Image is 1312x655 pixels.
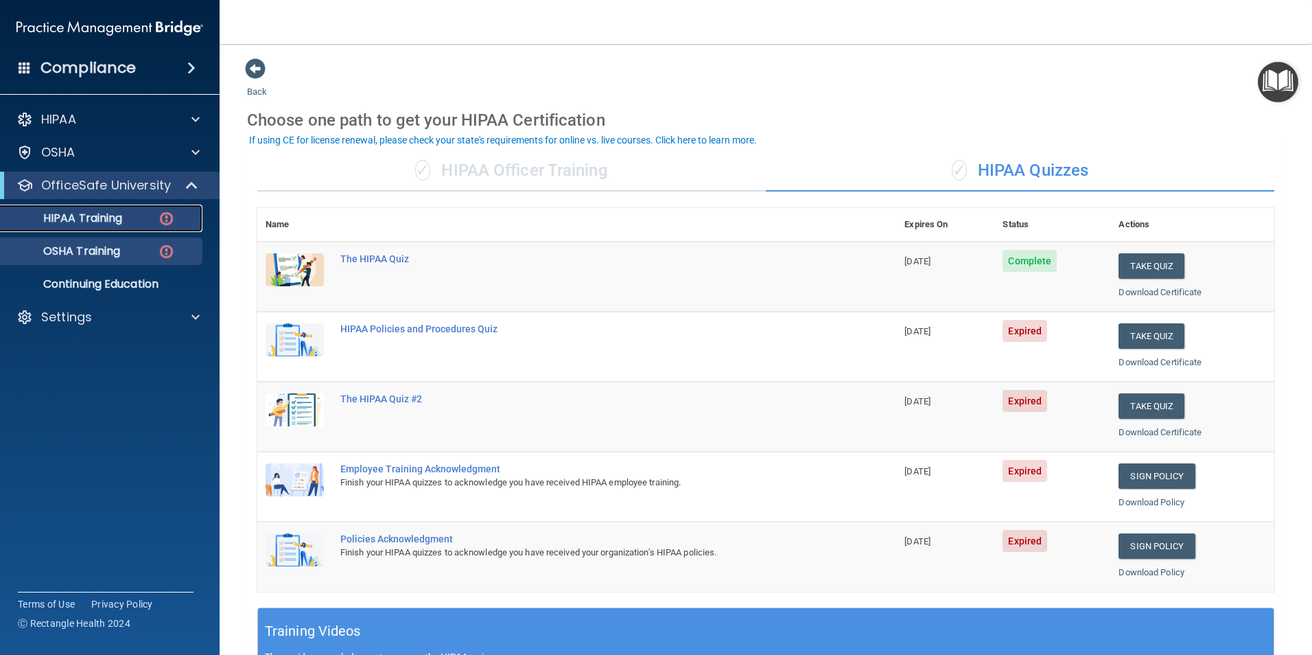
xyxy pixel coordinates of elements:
[1118,497,1184,507] a: Download Policy
[1003,390,1047,412] span: Expired
[340,474,828,491] div: Finish your HIPAA quizzes to acknowledge you have received HIPAA employee training.
[41,111,76,128] p: HIPAA
[249,135,757,145] div: If using CE for license renewal, please check your state's requirements for online vs. live cours...
[1110,208,1274,242] th: Actions
[904,466,930,476] span: [DATE]
[1118,323,1184,349] button: Take Quiz
[265,619,361,643] h5: Training Videos
[340,323,828,334] div: HIPAA Policies and Procedures Quiz
[766,150,1274,192] div: HIPAA Quizzes
[340,463,828,474] div: Employee Training Acknowledgment
[257,150,766,192] div: HIPAA Officer Training
[904,536,930,547] span: [DATE]
[340,544,828,561] div: Finish your HIPAA quizzes to acknowledge you have received your organization’s HIPAA policies.
[1003,250,1057,272] span: Complete
[1118,253,1184,279] button: Take Quiz
[1118,463,1195,489] a: Sign Policy
[9,211,122,225] p: HIPAA Training
[257,208,332,242] th: Name
[1118,287,1202,297] a: Download Certificate
[1003,530,1047,552] span: Expired
[340,253,828,264] div: The HIPAA Quiz
[904,396,930,406] span: [DATE]
[904,256,930,266] span: [DATE]
[1003,320,1047,342] span: Expired
[904,326,930,336] span: [DATE]
[41,177,171,194] p: OfficeSafe University
[158,210,175,227] img: danger-circle.6113f641.png
[1118,427,1202,437] a: Download Certificate
[340,393,828,404] div: The HIPAA Quiz #2
[1118,533,1195,559] a: Sign Policy
[9,244,120,258] p: OSHA Training
[9,277,196,291] p: Continuing Education
[1258,62,1298,102] button: Open Resource Center
[16,111,200,128] a: HIPAA
[41,309,92,325] p: Settings
[1118,567,1184,577] a: Download Policy
[18,597,75,611] a: Terms of Use
[247,133,759,147] button: If using CE for license renewal, please check your state's requirements for online vs. live cours...
[415,160,430,181] span: ✓
[247,100,1285,140] div: Choose one path to get your HIPAA Certification
[247,70,267,97] a: Back
[1003,460,1047,482] span: Expired
[40,58,136,78] h4: Compliance
[91,597,153,611] a: Privacy Policy
[1118,357,1202,367] a: Download Certificate
[158,243,175,260] img: danger-circle.6113f641.png
[1118,393,1184,419] button: Take Quiz
[994,208,1110,242] th: Status
[896,208,994,242] th: Expires On
[340,533,828,544] div: Policies Acknowledgment
[41,144,75,161] p: OSHA
[18,617,130,630] span: Ⓒ Rectangle Health 2024
[16,177,199,194] a: OfficeSafe University
[952,160,967,181] span: ✓
[16,144,200,161] a: OSHA
[16,14,203,42] img: PMB logo
[16,309,200,325] a: Settings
